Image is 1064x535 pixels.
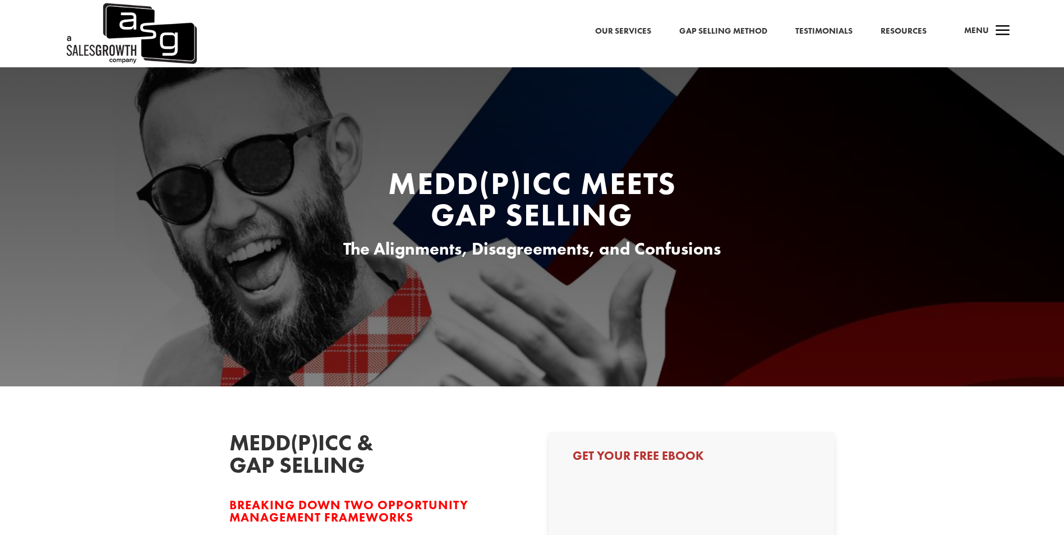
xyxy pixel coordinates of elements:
[319,236,745,268] h3: The Alignments, Disagreements, and Confusions
[229,432,398,482] h2: MEDD(P)ICC & Gap Selling
[992,20,1014,43] span: a
[795,24,853,39] a: Testimonials
[573,450,810,468] h3: Get Your Free Ebook
[319,168,745,236] h1: MEDD(P)ICC Meets Gap Selling
[964,25,989,36] span: Menu
[881,24,927,39] a: Resources
[679,24,767,39] a: Gap Selling Method
[595,24,651,39] a: Our Services
[229,497,468,525] span: Breaking down two opportunity management frameworks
